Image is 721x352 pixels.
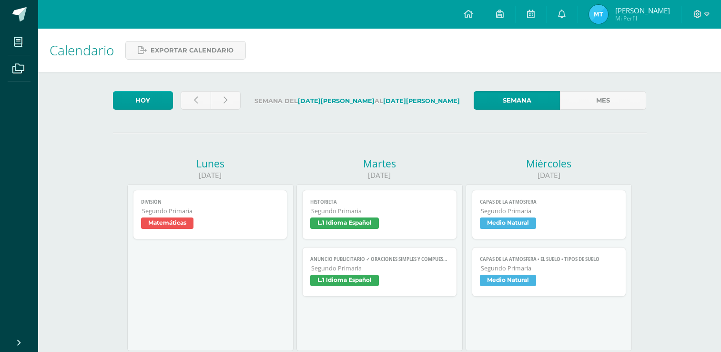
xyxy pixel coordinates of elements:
[127,170,294,180] div: [DATE]
[296,170,463,180] div: [DATE]
[141,217,193,229] span: Matemáticas
[151,41,234,59] span: Exportar calendario
[480,275,536,286] span: Medio Natural
[472,190,627,239] a: Capas de la atmósferaSegundo PrimariaMedio Natural
[480,256,619,262] span: Capas de la atmosfera • El suelo • Tipos de suelo
[466,170,632,180] div: [DATE]
[310,217,379,229] span: L.1 Idioma Español
[383,97,460,104] strong: [DATE][PERSON_NAME]
[113,91,173,110] a: Hoy
[481,264,619,272] span: Segundo Primaria
[311,207,449,215] span: Segundo Primaria
[142,207,280,215] span: Segundo Primaria
[466,157,632,170] div: Miércoles
[310,199,449,205] span: Historieta
[302,190,457,239] a: HistorietaSegundo PrimariaL.1 Idioma Español
[474,91,560,110] a: Semana
[472,247,627,297] a: Capas de la atmosfera • El suelo • Tipos de sueloSegundo PrimariaMedio Natural
[589,5,608,24] img: 91a1a34acb9db07cbcd5491760209577.png
[125,41,246,60] a: Exportar calendario
[311,264,449,272] span: Segundo Primaria
[248,91,466,111] label: Semana del al
[298,97,375,104] strong: [DATE][PERSON_NAME]
[302,247,457,297] a: Anuncio publicitario ✓ Oraciones simples y compuestasSegundo PrimariaL.1 Idioma Español
[127,157,294,170] div: Lunes
[296,157,463,170] div: Martes
[615,6,670,15] span: [PERSON_NAME]
[615,14,670,22] span: Mi Perfil
[133,190,288,239] a: DivisiónSegundo PrimariaMatemáticas
[141,199,280,205] span: División
[480,199,619,205] span: Capas de la atmósfera
[310,275,379,286] span: L.1 Idioma Español
[481,207,619,215] span: Segundo Primaria
[310,256,449,262] span: Anuncio publicitario ✓ Oraciones simples y compuestas
[50,41,114,59] span: Calendario
[560,91,646,110] a: Mes
[480,217,536,229] span: Medio Natural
